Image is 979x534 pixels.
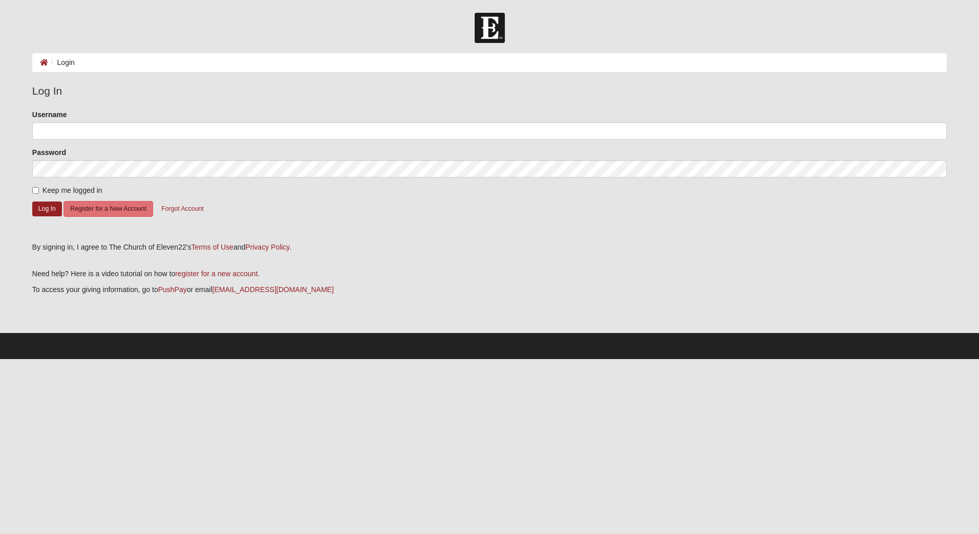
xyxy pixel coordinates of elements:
[48,57,75,68] li: Login
[32,109,67,120] label: Username
[32,83,947,99] legend: Log In
[32,242,947,253] div: By signing in, I agree to The Church of Eleven22's and .
[42,186,102,194] span: Keep me logged in
[212,285,334,294] a: [EMAIL_ADDRESS][DOMAIN_NAME]
[32,202,62,216] button: Log In
[175,270,258,278] a: register for a new account
[32,284,947,295] p: To access your giving information, go to or email
[32,147,66,158] label: Password
[63,201,153,217] button: Register for a New Account
[32,187,39,194] input: Keep me logged in
[155,201,210,217] button: Forgot Account
[475,13,505,43] img: Church of Eleven22 Logo
[191,243,233,251] a: Terms of Use
[32,269,947,279] p: Need help? Here is a video tutorial on how to .
[245,243,289,251] a: Privacy Policy
[158,285,187,294] a: PushPay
